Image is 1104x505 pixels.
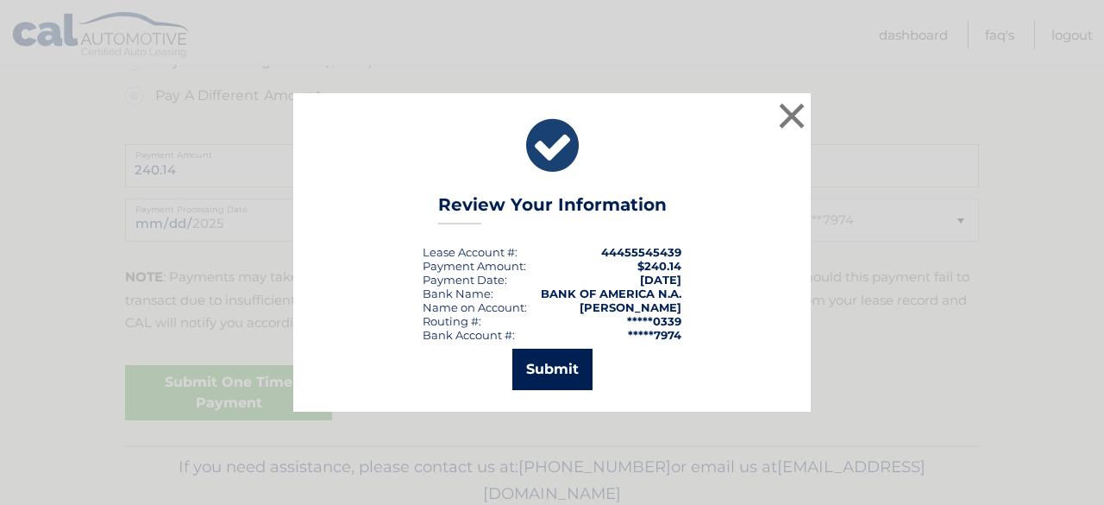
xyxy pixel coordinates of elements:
[637,259,681,273] span: $240.14
[423,273,505,287] span: Payment Date
[512,349,593,390] button: Submit
[423,273,507,287] div: :
[423,259,526,273] div: Payment Amount:
[775,98,809,133] button: ×
[423,314,481,328] div: Routing #:
[423,300,527,314] div: Name on Account:
[423,245,517,259] div: Lease Account #:
[423,287,493,300] div: Bank Name:
[438,194,667,224] h3: Review Your Information
[423,328,515,342] div: Bank Account #:
[541,287,681,300] strong: BANK OF AMERICA N.A.
[601,245,681,259] strong: 44455545439
[580,300,681,314] strong: [PERSON_NAME]
[640,273,681,287] span: [DATE]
